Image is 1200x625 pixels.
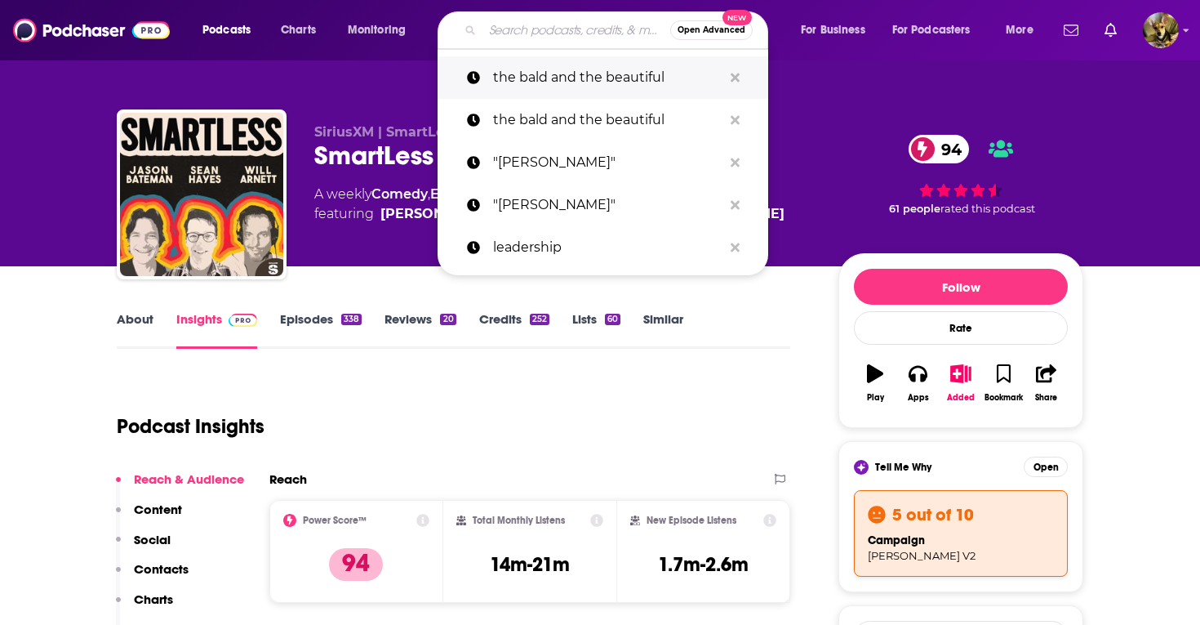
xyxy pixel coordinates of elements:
a: Comedy [371,186,428,202]
h1: Podcast Insights [117,414,264,439]
p: Charts [134,592,173,607]
button: Added [940,354,982,413]
a: Sean Hayes [380,204,497,224]
button: Reach & Audience [116,471,244,502]
img: User Profile [1143,12,1179,48]
div: Rate [854,311,1068,345]
a: Episodes338 [280,311,362,349]
span: featuring [314,204,784,224]
p: Content [134,502,182,517]
button: open menu [789,17,886,43]
h2: Total Monthly Listens [473,515,565,526]
div: 20 [440,314,456,325]
button: open menu [882,17,994,43]
div: 338 [341,314,362,325]
h3: 1.7m-2.6m [658,552,749,577]
span: Podcasts [202,19,251,42]
span: For Business [801,19,865,42]
span: campaign [868,533,925,547]
span: 94 [925,135,970,163]
button: open menu [191,17,272,43]
a: the bald and the beautiful [438,56,768,99]
span: New [722,10,752,25]
a: Lists60 [572,311,620,349]
a: Education [430,186,500,202]
button: Open [1024,457,1068,477]
button: open menu [994,17,1054,43]
div: 94 61 peoplerated this podcast [838,124,1083,225]
p: "Steffany Stern" [493,141,722,184]
div: Added [947,393,975,403]
span: , [428,186,430,202]
span: Open Advanced [678,26,745,34]
button: Apps [896,354,939,413]
img: Podchaser Pro [229,314,257,327]
p: Contacts [134,561,189,577]
img: SmartLess [120,113,283,276]
a: About [117,311,153,349]
a: Credits252 [479,311,549,349]
a: Reviews20 [384,311,456,349]
button: Play [854,354,896,413]
span: 61 people [889,203,940,215]
span: rated this podcast [940,203,1035,215]
p: Reach & Audience [134,471,244,487]
a: 94 [909,135,970,163]
button: Share [1025,354,1068,413]
input: Search podcasts, credits, & more... [482,17,670,43]
h2: Power Score™ [303,515,367,526]
div: Search podcasts, credits, & more... [453,11,784,49]
a: Show notifications dropdown [1098,16,1123,44]
span: More [1006,19,1033,42]
span: For Podcasters [892,19,971,42]
button: Social [116,532,171,562]
a: Similar [643,311,683,349]
button: Bookmark [982,354,1024,413]
span: SiriusXM | SmartLess LLC [314,124,489,140]
div: Share [1035,393,1057,403]
button: Content [116,502,182,532]
p: Social [134,532,171,547]
a: InsightsPodchaser Pro [176,311,257,349]
a: Show notifications dropdown [1057,16,1085,44]
a: "[PERSON_NAME]" [438,184,768,226]
span: [PERSON_NAME] V2 [868,549,976,562]
span: Charts [281,19,316,42]
h3: 14m-21m [490,552,570,577]
div: 60 [605,314,620,325]
div: Bookmark [984,393,1023,403]
button: open menu [336,17,427,43]
a: "[PERSON_NAME]" [438,141,768,184]
span: Tell Me Why [875,461,931,474]
p: the bald and the beautiful [493,99,722,141]
a: Charts [270,17,326,43]
a: the bald and the beautiful [438,99,768,141]
div: 252 [530,314,549,325]
h3: 5 out of 10 [892,504,974,525]
p: 94 [329,548,383,581]
p: "Steffany Stern" [493,184,722,226]
button: Charts [116,592,173,622]
span: Logged in as SydneyDemo [1143,12,1179,48]
button: Follow [854,269,1068,305]
button: Open AdvancedNew [670,20,753,40]
a: leadership [438,226,768,269]
span: Monitoring [348,19,406,42]
div: Apps [908,393,929,403]
p: leadership [493,226,722,269]
button: Contacts [116,561,189,592]
h2: New Episode Listens [647,515,736,526]
div: A weekly podcast [314,185,784,224]
img: Podchaser - Follow, Share and Rate Podcasts [13,15,170,46]
button: Show profile menu [1143,12,1179,48]
div: Play [867,393,884,403]
p: the bald and the beautiful [493,56,722,99]
img: tell me why sparkle [856,462,866,472]
h2: Reach [269,471,307,487]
